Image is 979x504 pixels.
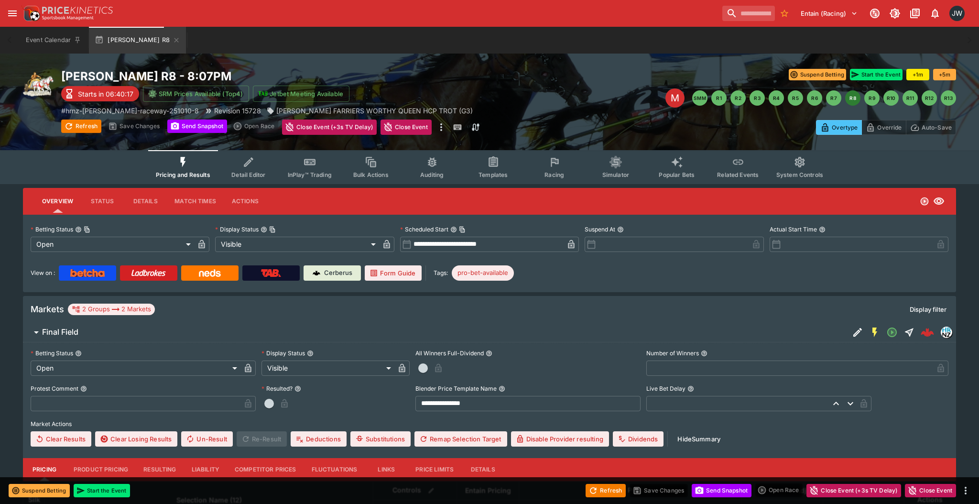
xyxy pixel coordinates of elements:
button: Jayden Wyke [946,3,968,24]
span: Bulk Actions [353,171,389,178]
button: Betting StatusCopy To Clipboard [75,226,82,233]
button: Liability [184,458,227,481]
button: Copy To Clipboard [84,226,90,233]
button: Status [81,190,124,213]
p: Override [877,122,902,132]
button: Connected to PK [866,5,883,22]
button: more [435,120,447,135]
button: Details [461,458,504,481]
button: Toggle light/dark mode [886,5,903,22]
img: jetbet-logo.svg [258,89,268,99]
button: Refresh [61,120,101,133]
button: Dividends [613,431,664,447]
button: Protest Comment [80,385,87,392]
button: Open [883,324,901,341]
p: Resulted? [261,384,293,393]
button: Actions [224,190,267,213]
button: Refresh [586,484,626,497]
button: Edit Detail [849,324,866,341]
span: Related Events [717,171,759,178]
button: Price Limits [408,458,461,481]
img: logo-cerberus--red.svg [921,326,934,339]
svg: Open [920,197,929,206]
button: Scheduled StartCopy To Clipboard [450,226,457,233]
img: Cerberus [313,269,320,277]
div: Edit Meeting [665,88,685,108]
button: Event Calendar [20,27,87,54]
button: Close Event [905,484,956,497]
a: Form Guide [365,265,422,281]
a: Cerberus [304,265,361,281]
span: Racing [544,171,564,178]
div: Open [31,237,194,252]
input: search [722,6,775,21]
button: Final Field [23,323,849,342]
button: Clear Results [31,431,91,447]
button: Copy To Clipboard [459,226,466,233]
p: Betting Status [31,349,73,357]
p: All Winners Full-Dividend [415,349,484,357]
button: Pricing [23,458,66,481]
button: Display Status [307,350,314,357]
button: Suspend Betting [789,69,846,80]
h2: Copy To Clipboard [61,69,509,84]
div: Start From [816,120,956,135]
button: Auto-Save [906,120,956,135]
button: Suspend Betting [9,484,70,497]
button: Override [861,120,906,135]
button: Display StatusCopy To Clipboard [261,226,267,233]
span: Re-Result [237,431,287,447]
span: Simulator [602,171,629,178]
p: Revision 15728 [214,106,261,116]
button: more [960,485,971,496]
button: Overtype [816,120,862,135]
label: Market Actions [31,417,948,431]
div: hrnz [941,327,952,338]
button: Send Snapshot [167,120,227,133]
button: R13 [941,90,956,106]
button: Number of Winners [701,350,707,357]
span: Detail Editor [231,171,265,178]
span: InPlay™ Trading [288,171,332,178]
span: Auditing [420,171,444,178]
button: Remap Selection Target [414,431,507,447]
img: PriceKinetics Logo [21,4,40,23]
div: split button [755,483,803,497]
div: Open [31,361,240,376]
button: SMM [692,90,707,106]
p: Display Status [215,225,259,233]
span: Pricing and Results [156,171,210,178]
button: SGM Enabled [866,324,883,341]
button: Blender Price Template Name [499,385,505,392]
button: Send Snapshot [692,484,751,497]
div: Visible [261,361,394,376]
button: Start the Event [74,484,130,497]
button: Un-Result [181,431,232,447]
p: Cerberus [324,268,352,278]
button: All Winners Full-Dividend [486,350,492,357]
button: Details [124,190,167,213]
p: Overtype [832,122,858,132]
button: Clear Losing Results [95,431,177,447]
nav: pagination navigation [692,90,956,106]
span: Templates [479,171,508,178]
p: Live Bet Delay [646,384,685,393]
button: HideSummary [672,431,726,447]
button: SRM Prices Available (Top4) [143,86,249,102]
button: open drawer [4,5,21,22]
div: Visible [215,237,379,252]
h5: Markets [31,304,64,315]
button: +1m [906,69,929,80]
p: Suspend At [585,225,615,233]
button: R6 [807,90,822,106]
button: Copy To Clipboard [269,226,276,233]
button: Resulted? [294,385,301,392]
button: Links [365,458,408,481]
p: [PERSON_NAME] FARRIERS WORTHY QUEEN HCP TROT (G3) [276,106,473,116]
button: [PERSON_NAME] R8 [89,27,186,54]
button: Betting Status [75,350,82,357]
h6: Final Field [42,327,78,337]
p: Copy To Clipboard [61,106,199,116]
button: Product Pricing [66,458,136,481]
p: Blender Price Template Name [415,384,497,393]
